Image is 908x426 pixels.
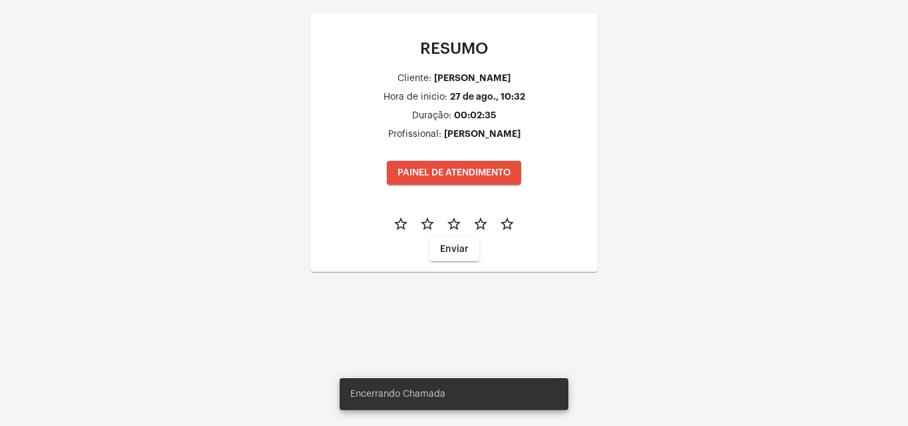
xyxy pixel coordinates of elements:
[446,216,462,232] mat-icon: star_border
[450,92,525,102] div: 27 de ago., 10:32
[434,73,511,83] div: [PERSON_NAME]
[473,216,489,232] mat-icon: star_border
[429,237,479,261] button: Enviar
[454,110,497,120] div: 00:02:35
[387,161,521,185] button: PAINEL DE ATENDIMENTO
[412,111,451,121] div: Duração:
[499,216,515,232] mat-icon: star_border
[350,387,445,401] span: Encerrando Chamada
[440,245,469,254] span: Enviar
[397,168,511,177] span: PAINEL DE ATENDIMENTO
[444,129,520,139] div: [PERSON_NAME]
[388,130,441,140] div: Profissional:
[321,40,587,57] p: RESUMO
[393,216,409,232] mat-icon: star_border
[397,74,431,84] div: Cliente:
[384,92,447,102] div: Hora de inicio:
[419,216,435,232] mat-icon: star_border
